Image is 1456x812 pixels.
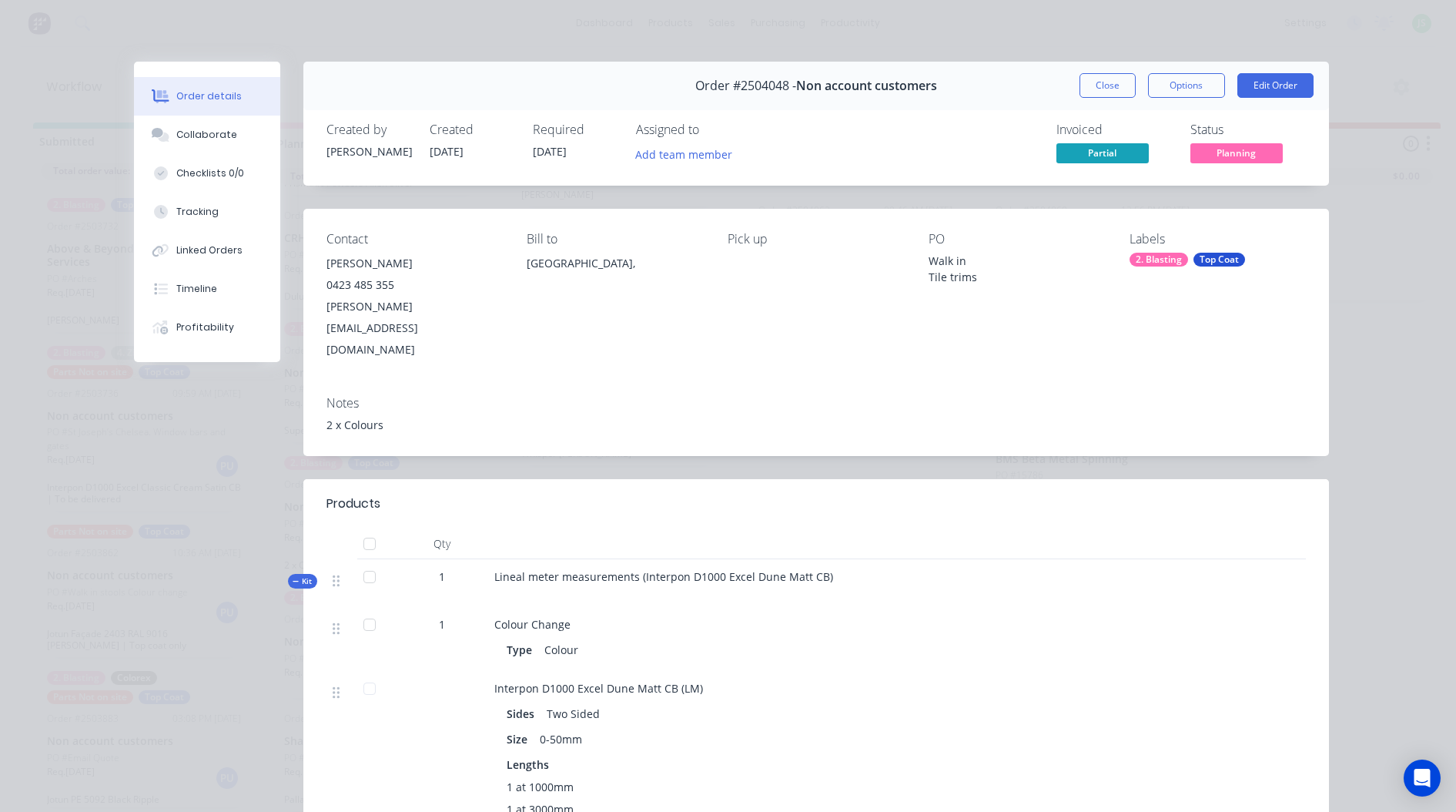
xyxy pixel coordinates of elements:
[326,253,503,274] div: [PERSON_NAME]
[134,308,280,347] button: Profitability
[1079,73,1136,98] button: Close
[1056,122,1172,137] div: Invoiced
[527,232,703,247] div: Bill to
[1190,143,1283,163] span: Planning
[695,79,796,93] span: Order #2504048 -
[176,320,234,334] div: Profitability
[176,166,244,180] div: Checklists 0/0
[538,639,584,661] div: Colour
[541,703,606,725] div: Two Sided
[533,144,567,159] span: [DATE]
[1404,760,1441,797] div: Open Intercom Messenger
[176,89,242,103] div: Order details
[636,143,741,164] button: Add team member
[326,143,411,159] div: [PERSON_NAME]
[430,122,514,137] div: Created
[176,128,237,142] div: Collaborate
[134,77,280,116] button: Order details
[396,528,488,559] div: Qty
[728,232,904,247] div: Pick up
[134,193,280,231] button: Tracking
[1193,253,1245,267] div: Top Coat
[527,253,703,274] div: [GEOGRAPHIC_DATA],
[288,574,317,589] div: Kit
[1237,73,1314,98] button: Edit Order
[293,575,313,587] span: Kit
[1148,73,1225,98] button: Options
[326,253,503,361] div: [PERSON_NAME]0423 485 355[PERSON_NAME][EMAIL_ADDRESS][DOMAIN_NAME]
[1190,143,1283,166] button: Planning
[534,728,588,750] div: 0-50mm
[507,703,541,725] div: Sides
[134,154,280,193] button: Checklists 0/0
[326,495,380,513] div: Products
[796,79,937,93] span: Non account customers
[527,253,703,302] div: [GEOGRAPHIC_DATA],
[494,681,703,696] span: Interpon D1000 Excel Dune Matt CB (LM)
[1190,122,1306,137] div: Status
[134,270,280,308] button: Timeline
[507,728,534,750] div: Size
[439,569,445,585] span: 1
[326,396,1306,411] div: Notes
[494,617,571,632] span: Colour Change
[176,205,219,219] div: Tracking
[507,639,538,661] div: Type
[507,757,549,773] span: Lengths
[929,232,1105,247] div: PO
[1056,143,1149,163] span: Partial
[326,296,503,361] div: [PERSON_NAME][EMAIL_ADDRESS][DOMAIN_NAME]
[507,779,574,795] span: 1 at 1000mm
[627,143,740,164] button: Add team member
[326,122,411,137] div: Created by
[430,144,464,159] span: [DATE]
[326,232,503,247] div: Contact
[494,569,833,584] span: Lineal meter measurements (Interpon D1000 Excel Dune Matt CB)
[326,417,1306,433] div: 2 x Colours
[134,116,280,154] button: Collaborate
[176,282,217,296] div: Timeline
[1130,253,1188,267] div: 2. Blasting
[1130,232,1306,247] div: Labels
[636,122,790,137] div: Assigned to
[176,243,243,257] div: Linked Orders
[929,253,1105,285] div: Walk in Tile trims
[326,274,503,296] div: 0423 485 355
[134,231,280,270] button: Linked Orders
[533,122,618,137] div: Required
[439,616,445,632] span: 1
